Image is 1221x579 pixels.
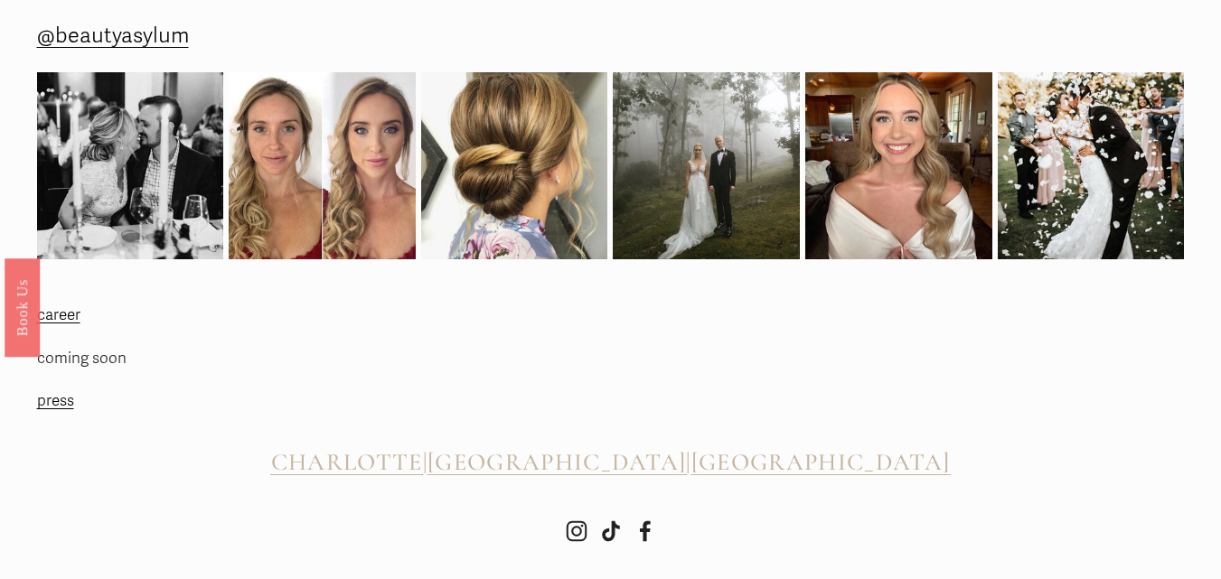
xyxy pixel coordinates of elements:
a: TikTok [600,520,622,542]
a: Facebook [634,520,656,542]
a: career [37,302,80,330]
a: press [37,388,74,416]
img: Rehearsal dinner vibes from Raleigh, NC. We added a subtle braid at the top before we created her... [37,72,224,259]
a: @beautyasylum [37,17,189,55]
span: CHARLOTTE [271,447,423,477]
img: Going into the wedding weekend with some bridal inspo for ya! 💫 @beautyasylum_charlotte #beautyas... [805,72,992,259]
a: [GEOGRAPHIC_DATA] [691,448,951,476]
a: [GEOGRAPHIC_DATA] [427,448,687,476]
img: 2020 didn&rsquo;t stop this wedding celebration! 🎊😍🎉 @beautyasylum_atlanta #beautyasylum @bridal_... [998,49,1185,283]
span: [GEOGRAPHIC_DATA] [427,447,687,477]
img: It&rsquo;s been a while since we&rsquo;ve shared a before and after! Subtle makeup &amp; romantic... [229,72,416,259]
a: Book Us [5,257,40,356]
span: | [423,447,427,477]
span: | [686,447,690,477]
img: Picture perfect 💫 @beautyasylum_charlotte @apryl_naylor_makeup #beautyasylum_apryl @uptownfunkyou... [613,72,800,259]
img: So much pretty from this weekend! Here&rsquo;s one from @beautyasylum_charlotte #beautyasylum @up... [421,54,608,276]
p: coming soon [37,345,316,373]
a: Instagram [566,520,587,542]
a: CHARLOTTE [271,448,423,476]
span: [GEOGRAPHIC_DATA] [691,447,951,477]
